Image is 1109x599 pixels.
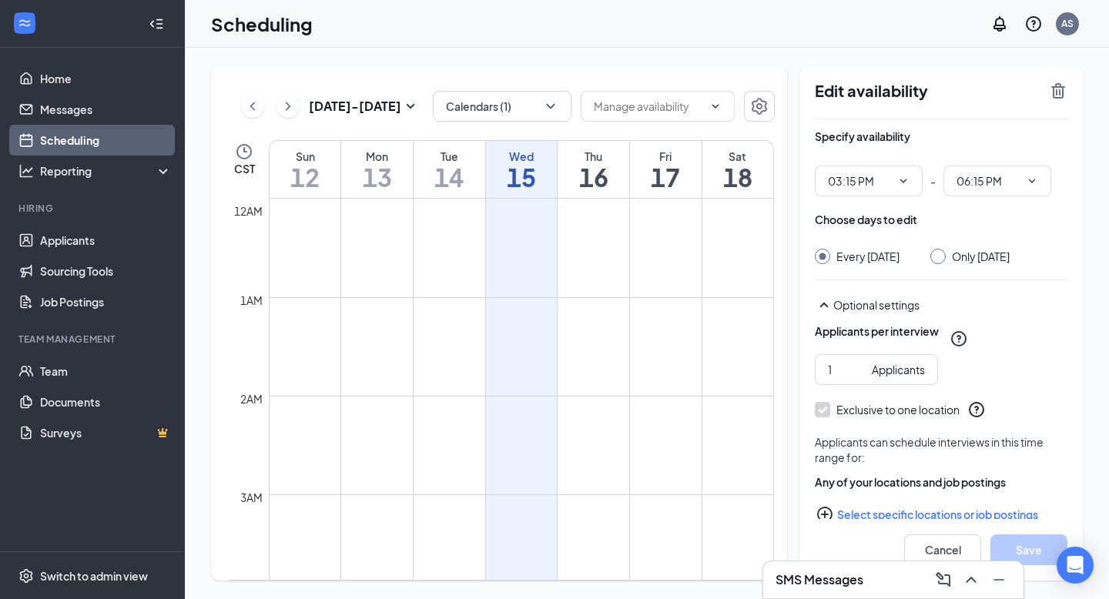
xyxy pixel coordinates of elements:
svg: QuestionInfo [967,400,986,419]
svg: WorkstreamLogo [17,15,32,31]
a: Job Postings [40,286,172,317]
a: Applicants [40,225,172,256]
div: Specify availability [815,129,910,144]
a: Scheduling [40,125,172,156]
div: Optional settings [815,296,1067,314]
div: Applicants per interview [815,323,939,339]
div: Exclusive to one location [836,402,960,417]
div: 2am [237,390,266,407]
svg: ChevronDown [897,175,910,187]
a: Home [40,63,172,94]
div: - [815,166,1067,196]
svg: Collapse [149,16,164,32]
button: Minimize [987,567,1011,592]
h1: 17 [630,164,702,190]
svg: Minimize [990,571,1008,589]
svg: ChevronDown [543,99,558,114]
div: Optional settings [833,297,1067,313]
svg: ChevronRight [280,97,296,115]
h1: 15 [486,164,558,190]
h3: SMS Messages [776,571,863,588]
h1: 16 [558,164,629,190]
div: Applicants can schedule interviews in this time range for: [815,434,1067,465]
div: Wed [486,149,558,164]
a: October 17, 2025 [630,141,702,198]
svg: PlusCircle [816,505,834,524]
a: October 14, 2025 [414,141,485,198]
input: Manage availability [594,98,703,115]
button: Settings [744,91,775,122]
div: 1am [237,292,266,309]
svg: ChevronUp [962,571,980,589]
svg: SmallChevronUp [815,296,833,314]
div: AS [1061,17,1074,30]
a: October 12, 2025 [270,141,340,198]
a: Sourcing Tools [40,256,172,286]
div: Open Intercom Messenger [1057,547,1094,584]
h1: Scheduling [211,11,313,37]
button: ComposeMessage [931,567,956,592]
div: Sat [702,149,773,164]
svg: SmallChevronDown [401,97,420,115]
div: Applicants [872,361,925,378]
a: Team [40,356,172,387]
h3: [DATE] - [DATE] [309,98,401,115]
div: Hiring [18,202,169,215]
a: SurveysCrown [40,417,172,448]
h1: 14 [414,164,485,190]
svg: QuestionInfo [950,330,968,348]
h1: 12 [270,164,340,190]
div: Tue [414,149,485,164]
svg: ChevronDown [1026,175,1038,187]
div: Team Management [18,333,169,346]
div: Only [DATE] [952,249,1010,264]
a: Documents [40,387,172,417]
h1: 18 [702,164,773,190]
span: CST [234,161,255,176]
button: Calendars (1)ChevronDown [433,91,571,122]
h2: Edit availability [815,82,1040,100]
a: October 15, 2025 [486,141,558,198]
button: Cancel [904,534,981,565]
button: ChevronUp [959,567,983,592]
svg: Clock [235,142,253,161]
div: 12am [231,202,266,219]
div: Switch to admin view [40,568,148,584]
div: Choose days to edit [815,212,917,227]
svg: QuestionInfo [1024,15,1043,33]
div: Any of your locations and job postings [815,474,1067,490]
div: Thu [558,149,629,164]
h1: 13 [341,164,413,190]
button: Select specific locations or job postingsPlusCircle [815,499,1067,530]
a: October 18, 2025 [702,141,773,198]
svg: ChevronDown [709,100,722,112]
button: Save [990,534,1067,565]
div: Every [DATE] [836,249,900,264]
svg: TrashOutline [1049,82,1067,100]
a: Messages [40,94,172,125]
div: Sun [270,149,340,164]
button: ChevronRight [276,95,300,118]
div: Fri [630,149,702,164]
svg: Settings [18,568,34,584]
svg: Analysis [18,163,34,179]
a: October 13, 2025 [341,141,413,198]
div: Mon [341,149,413,164]
button: ChevronLeft [241,95,264,118]
div: 3am [237,489,266,506]
a: October 16, 2025 [558,141,629,198]
svg: ChevronLeft [245,97,260,115]
div: Reporting [40,163,173,179]
svg: ComposeMessage [934,571,953,589]
svg: Notifications [990,15,1009,33]
svg: Settings [750,97,769,115]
